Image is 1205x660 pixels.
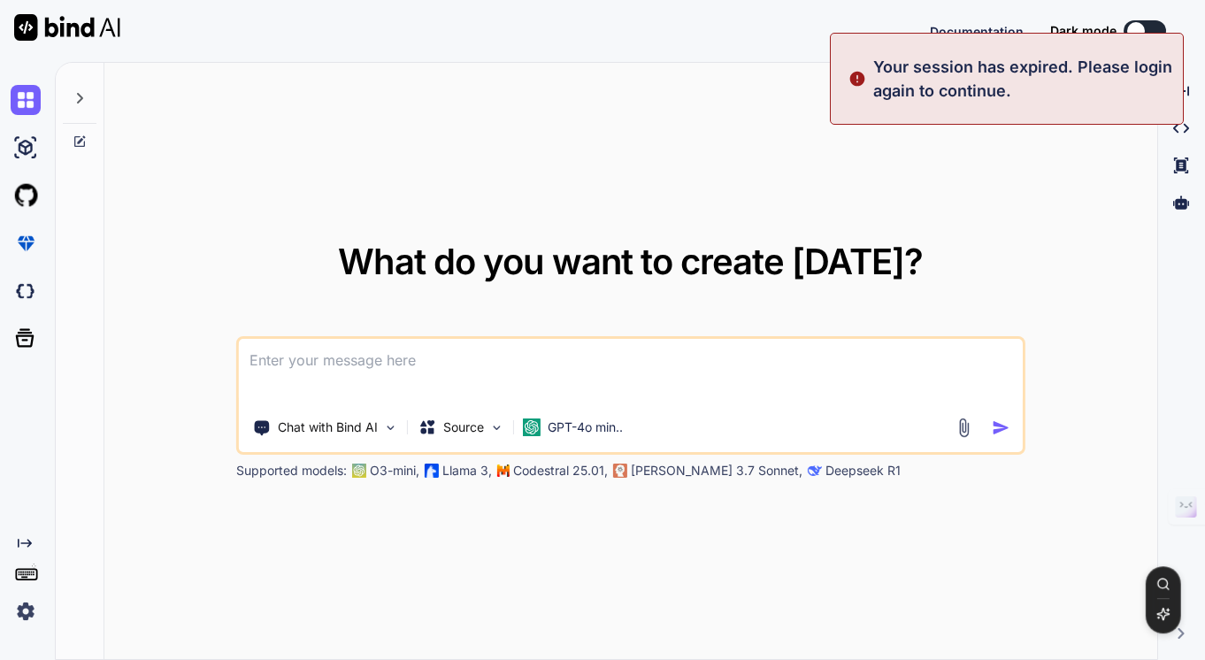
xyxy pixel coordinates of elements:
p: Codestral 25.01, [513,462,608,480]
img: settings [11,596,41,626]
span: Dark mode [1050,22,1117,40]
p: Your session has expired. Please login again to continue. [873,55,1172,103]
img: premium [11,228,41,258]
img: ai-studio [11,133,41,163]
img: GPT-4o mini [523,418,541,436]
img: Bind AI [14,14,120,41]
span: Documentation [930,24,1024,39]
span: What do you want to create [DATE]? [338,240,923,283]
button: Documentation [930,22,1024,41]
p: GPT-4o min.. [548,418,623,436]
p: [PERSON_NAME] 3.7 Sonnet, [631,462,802,480]
p: Source [443,418,484,436]
img: GPT-4 [352,464,366,478]
img: claude [613,464,627,478]
img: alert [848,55,866,103]
p: Llama 3, [442,462,492,480]
img: Llama2 [425,464,439,478]
img: githubLight [11,180,41,211]
img: Mistral-AI [497,464,510,477]
img: attachment [954,418,974,438]
p: Deepseek R1 [825,462,901,480]
img: Pick Tools [383,420,398,435]
img: claude [808,464,822,478]
img: darkCloudIdeIcon [11,276,41,306]
p: O3-mini, [370,462,419,480]
img: Pick Models [489,420,504,435]
p: Supported models: [236,462,347,480]
p: Chat with Bind AI [278,418,378,436]
img: chat [11,85,41,115]
img: icon [992,418,1010,437]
